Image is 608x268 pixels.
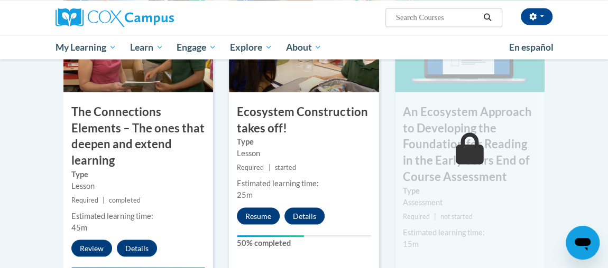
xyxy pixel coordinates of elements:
span: Required [71,196,98,204]
div: Lesson [237,147,371,159]
a: Learn [123,35,170,59]
label: Type [71,168,205,180]
span: About [285,41,321,53]
button: Details [117,240,157,256]
h3: An Ecosystem Approach to Developing the Foundation for Reading in the Early Years End of Course A... [395,103,545,185]
span: | [269,163,271,171]
input: Search Courses [395,11,480,24]
span: Learn [130,41,163,53]
span: Engage [177,41,216,53]
span: My Learning [56,41,116,53]
img: Cox Campus [56,8,174,27]
button: Details [284,207,325,224]
div: Estimated learning time: [71,210,205,222]
span: Explore [230,41,272,53]
label: 50% completed [237,237,371,248]
div: Estimated learning time: [237,177,371,189]
span: not started [440,212,473,220]
h3: The Connections Elements – The ones that deepen and extend learning [63,103,213,168]
a: About [279,35,329,59]
a: My Learning [49,35,123,59]
div: Estimated learning time: [403,226,537,238]
label: Type [237,136,371,147]
button: Search [480,11,495,24]
div: Lesson [71,180,205,192]
button: Account Settings [521,8,552,25]
label: Type [403,185,537,196]
span: Required [237,163,264,171]
span: | [434,212,436,220]
span: | [103,196,105,204]
span: 25m [237,190,253,199]
a: Cox Campus [56,8,210,27]
a: Explore [223,35,279,59]
span: completed [109,196,140,204]
a: En español [502,36,560,58]
div: Your progress [237,235,304,237]
h3: Ecosystem Construction takes off! [229,103,379,136]
button: Resume [237,207,280,224]
span: 45m [71,223,87,232]
span: started [275,163,296,171]
div: Assessment [403,196,537,208]
span: 15m [403,239,419,248]
iframe: Button to launch messaging window [566,226,600,260]
span: Required [403,212,430,220]
span: En español [509,41,554,52]
button: Review [71,240,112,256]
a: Engage [170,35,223,59]
div: Main menu [48,35,560,59]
